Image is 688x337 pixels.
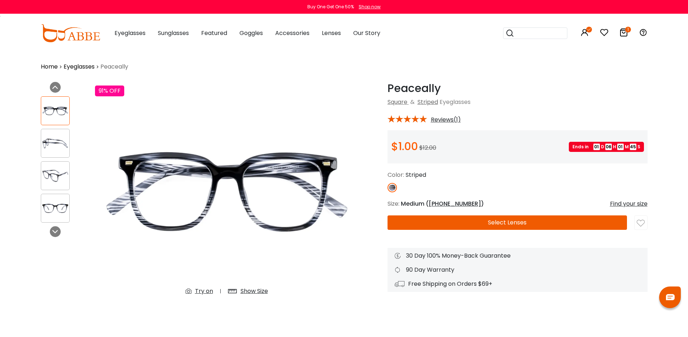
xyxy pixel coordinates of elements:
[388,82,648,95] h1: Peaceally
[158,29,189,37] span: Sunglasses
[239,29,263,37] span: Goggles
[41,136,69,150] img: Peaceally Striped TR Eyeglasses , UniversalBridgeFit Frames from ABBE Glasses
[593,144,600,150] span: 01
[241,287,268,296] div: Show Size
[610,200,648,208] div: Find your size
[388,215,627,230] button: Select Lenses
[388,171,404,179] span: Color:
[395,251,640,260] div: 30 Day 100% Money-Back Guarantee
[391,139,418,154] span: $1.00
[625,27,631,32] i: 1
[395,280,640,288] div: Free Shipping on Orders $69+
[114,29,146,37] span: Eyeglasses
[41,104,69,118] img: Peaceally Striped TR Eyeglasses , UniversalBridgeFit Frames from ABBE Glasses
[630,144,636,150] span: 45
[419,144,436,152] span: $12.00
[100,62,128,71] span: Peaceally
[637,219,645,227] img: like
[431,117,461,123] span: Reviews(1)
[666,294,675,300] img: chat
[355,4,381,10] a: Shop now
[195,287,213,296] div: Try on
[601,144,604,150] span: D
[406,171,426,179] span: Striped
[617,144,624,150] span: 01
[401,200,484,208] span: Medium ( )
[625,144,629,150] span: M
[613,144,616,150] span: H
[41,62,58,71] a: Home
[201,29,227,37] span: Featured
[41,24,100,42] img: abbeglasses.com
[95,86,124,96] div: 91% OFF
[41,169,69,183] img: Peaceally Striped TR Eyeglasses , UniversalBridgeFit Frames from ABBE Glasses
[322,29,341,37] span: Lenses
[359,4,381,10] div: Shop now
[409,98,416,106] span: &
[388,98,407,106] a: Square
[637,144,640,150] span: S
[64,62,95,71] a: Eyeglasses
[41,201,69,215] img: Peaceally Striped TR Eyeglasses , UniversalBridgeFit Frames from ABBE Glasses
[429,200,481,208] span: [PHONE_NUMBER]
[395,266,640,274] div: 90 Day Warranty
[417,98,438,106] a: Striped
[619,30,628,38] a: 1
[572,144,592,150] span: Ends in
[440,98,471,106] span: Eyeglasses
[307,4,354,10] div: Buy One Get One 50%
[275,29,310,37] span: Accessories
[605,144,612,150] span: 06
[95,82,359,301] img: Peaceally Striped TR Eyeglasses , UniversalBridgeFit Frames from ABBE Glasses
[388,200,399,208] span: Size:
[353,29,380,37] span: Our Story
